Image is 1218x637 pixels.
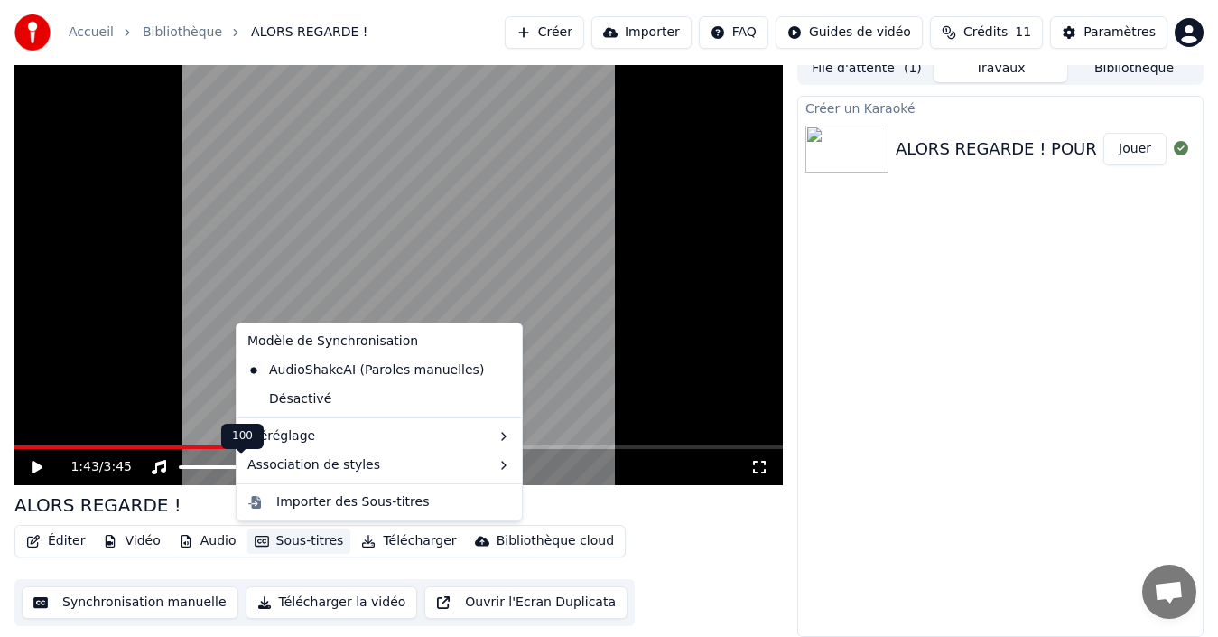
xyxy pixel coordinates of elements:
div: 100 [221,424,264,449]
button: Importer [591,16,692,49]
div: Créer un Karaoké [798,97,1203,118]
span: ALORS REGARDE ! [251,23,367,42]
button: Crédits11 [930,16,1043,49]
div: ALORS REGARDE ! [14,492,181,518]
span: 3:45 [104,458,132,476]
button: Synchronisation manuelle [22,586,238,619]
button: Éditer [19,529,92,554]
button: Ouvrir l'Ecran Duplicata [424,586,628,619]
span: 11 [1015,23,1031,42]
button: Télécharger la vidéo [246,586,418,619]
button: Sous-titres [247,529,351,554]
button: Jouer [1103,133,1167,165]
div: Préréglage [240,422,518,451]
div: Importer des Sous-titres [276,493,429,511]
button: Paramètres [1050,16,1167,49]
button: Audio [172,529,244,554]
button: Travaux [934,56,1067,82]
button: Télécharger [354,529,463,554]
div: AudioShakeAI (Paroles manuelles) [240,356,491,385]
button: Vidéo [96,529,167,554]
div: Ouvrir le chat [1142,565,1196,619]
button: Bibliothèque [1067,56,1201,82]
button: Créer [505,16,584,49]
button: FAQ [699,16,768,49]
div: Désactivé [240,385,518,414]
div: Modèle de Synchronisation [240,327,518,356]
span: ( 1 ) [904,60,922,78]
button: Guides de vidéo [776,16,923,49]
nav: breadcrumb [69,23,367,42]
button: File d'attente [800,56,934,82]
img: youka [14,14,51,51]
div: Paramètres [1083,23,1156,42]
a: Accueil [69,23,114,42]
span: 1:43 [70,458,98,476]
a: Bibliothèque [143,23,222,42]
div: Association de styles [240,451,518,480]
div: / [70,458,114,476]
div: Bibliothèque cloud [497,532,614,550]
span: Crédits [963,23,1008,42]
